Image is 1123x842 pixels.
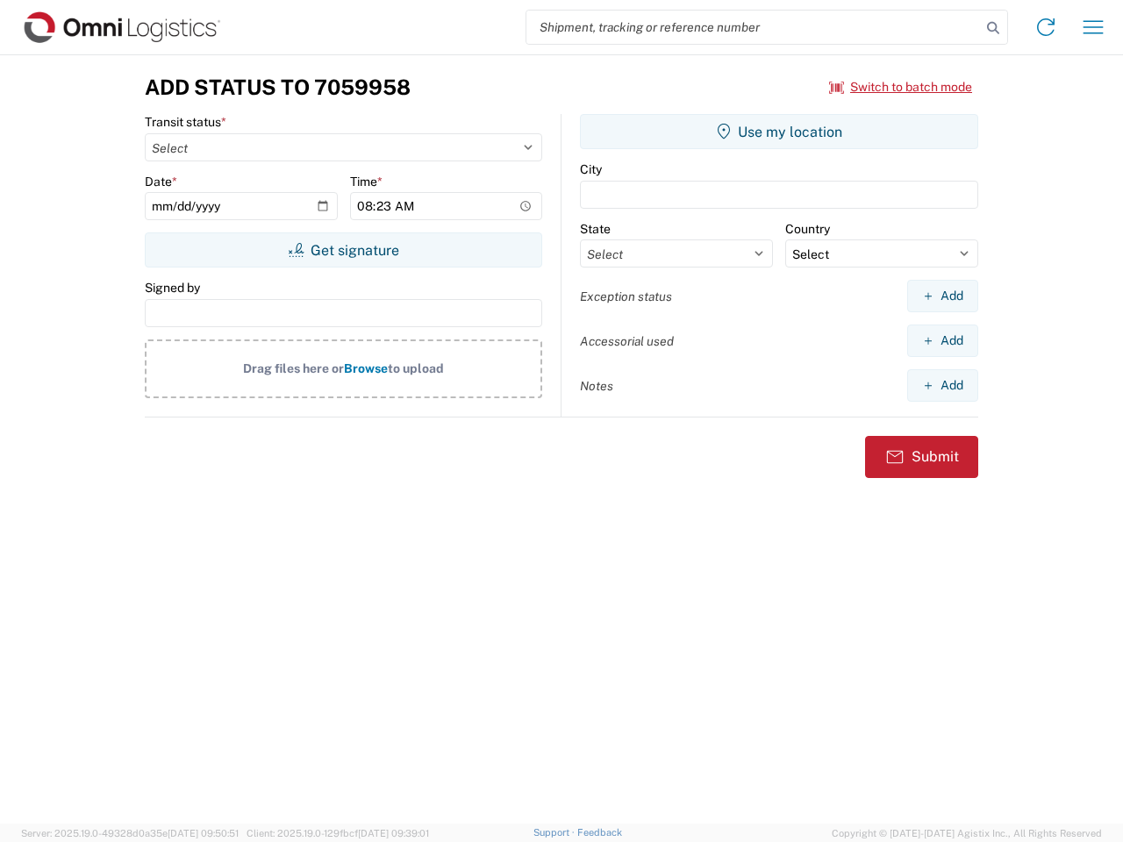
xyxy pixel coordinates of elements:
[580,333,674,349] label: Accessorial used
[580,378,613,394] label: Notes
[785,221,830,237] label: Country
[580,221,611,237] label: State
[243,361,344,375] span: Drag files here or
[21,828,239,838] span: Server: 2025.19.0-49328d0a35e
[350,174,383,189] label: Time
[344,361,388,375] span: Browse
[580,289,672,304] label: Exception status
[145,280,200,296] label: Signed by
[832,825,1102,841] span: Copyright © [DATE]-[DATE] Agistix Inc., All Rights Reserved
[145,75,411,100] h3: Add Status to 7059958
[145,232,542,268] button: Get signature
[907,280,978,312] button: Add
[580,161,602,177] label: City
[168,828,239,838] span: [DATE] 09:50:51
[907,325,978,357] button: Add
[907,369,978,402] button: Add
[145,174,177,189] label: Date
[533,827,577,838] a: Support
[829,73,972,102] button: Switch to batch mode
[358,828,429,838] span: [DATE] 09:39:01
[145,114,226,130] label: Transit status
[577,827,622,838] a: Feedback
[865,436,978,478] button: Submit
[247,828,429,838] span: Client: 2025.19.0-129fbcf
[388,361,444,375] span: to upload
[526,11,981,44] input: Shipment, tracking or reference number
[580,114,978,149] button: Use my location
